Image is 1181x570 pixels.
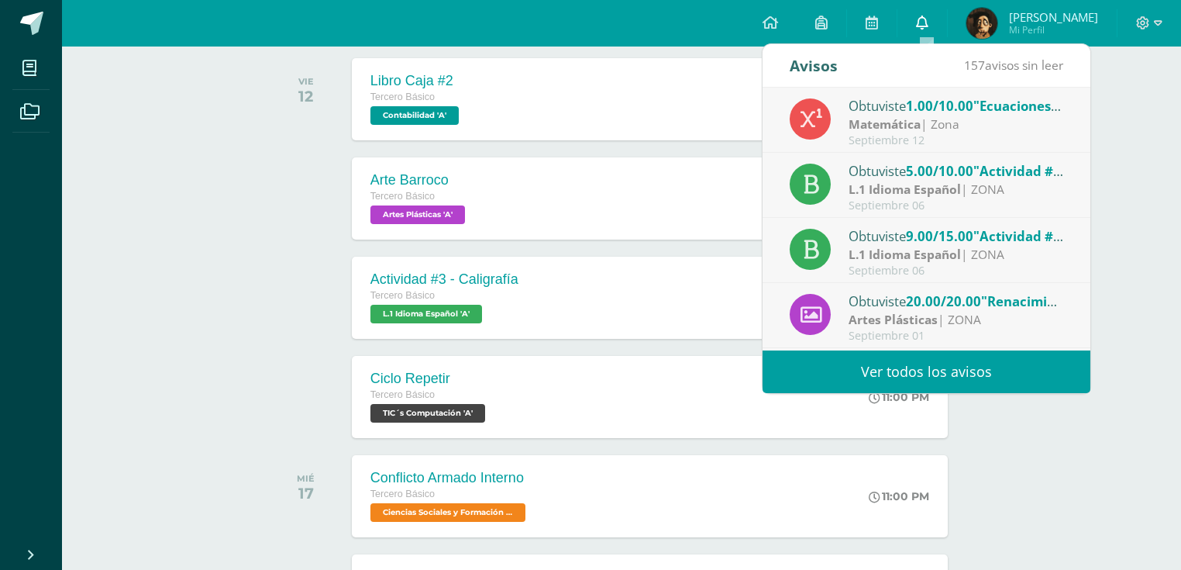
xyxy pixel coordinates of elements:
[849,226,1064,246] div: Obtuviste en
[370,106,459,125] span: Contabilidad 'A'
[370,404,485,423] span: TIC´s Computación 'A'
[849,134,1064,147] div: Septiembre 12
[370,503,525,522] span: Ciencias Sociales y Formación Ciudadana 'A'
[370,470,529,486] div: Conflicto Armado Interno
[849,95,1064,116] div: Obtuviste en
[906,227,973,245] span: 9.00/15.00
[849,246,1064,264] div: | ZONA
[849,264,1064,278] div: Septiembre 06
[370,271,518,288] div: Actividad #3 - Caligrafía
[297,484,315,503] div: 17
[973,162,1139,180] span: "Actividad #3 - Caligrafía"
[849,181,961,198] strong: L.1 Idioma Español
[973,227,1162,245] span: "Actividad #2 - prueba corta"
[370,305,482,323] span: L.1 Idioma Español 'A'
[981,292,1083,310] span: "Renacimiento"
[298,76,314,87] div: VIE
[964,57,985,74] span: 157
[849,181,1064,199] div: | ZONA
[964,57,1063,74] span: avisos sin leer
[1009,9,1098,25] span: [PERSON_NAME]
[370,290,435,301] span: Tercero Básico
[849,246,961,263] strong: L.1 Idioma Español
[370,191,435,202] span: Tercero Básico
[849,330,1064,343] div: Septiembre 01
[849,291,1064,311] div: Obtuviste en
[298,87,314,105] div: 12
[849,199,1064,212] div: Septiembre 06
[297,473,315,484] div: MIÉ
[906,292,981,310] span: 20.00/20.00
[849,116,1064,133] div: | Zona
[370,371,489,387] div: Ciclo Repetir
[869,390,929,404] div: 11:00 PM
[973,97,1174,115] span: "Ecuaciones de segundo grado"
[763,351,1090,393] a: Ver todos los avisos
[370,389,435,400] span: Tercero Básico
[906,97,973,115] span: 1.00/10.00
[869,489,929,503] div: 11:00 PM
[370,73,463,89] div: Libro Caja #2
[370,489,435,499] span: Tercero Básico
[849,116,921,133] strong: Matemática
[370,92,435,102] span: Tercero Básico
[966,8,997,39] img: bbaadbe0cdc19caa6fc97f19e8e21bb6.png
[906,162,973,180] span: 5.00/10.00
[849,311,938,328] strong: Artes Plásticas
[1009,23,1098,36] span: Mi Perfil
[790,44,838,87] div: Avisos
[849,161,1064,181] div: Obtuviste en
[370,172,469,188] div: Arte Barroco
[849,311,1064,329] div: | ZONA
[370,206,465,224] span: Artes Plásticas 'A'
